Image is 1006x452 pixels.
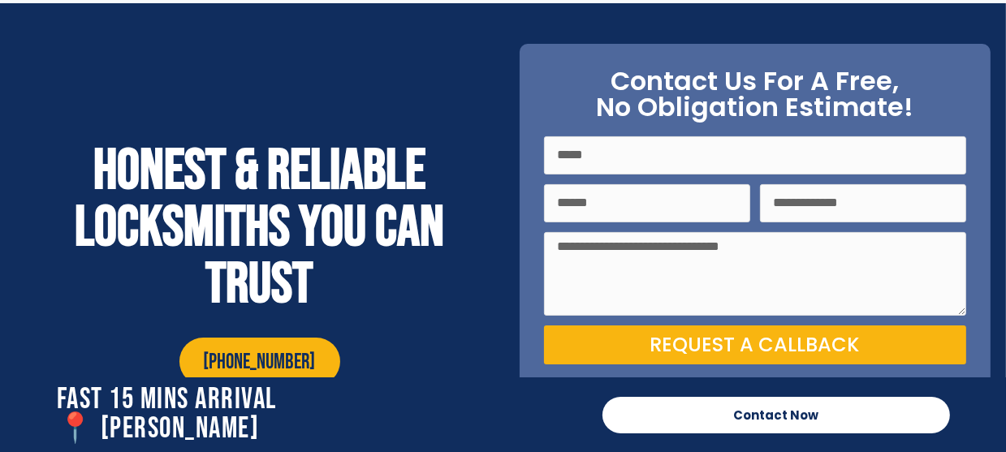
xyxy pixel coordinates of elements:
a: [PHONE_NUMBER] [179,338,340,385]
h2: Fast 15 Mins Arrival 📍 [PERSON_NAME] [57,385,586,444]
span: Contact Now [733,409,818,421]
h2: Honest & reliable locksmiths you can trust [24,143,495,313]
span: [PHONE_NUMBER] [204,350,316,376]
a: Contact Now [602,397,950,433]
form: On Point Locksmith Victoria Form [544,136,966,375]
h2: Contact Us For A Free, No Obligation Estimate! [544,68,966,120]
button: Request a Callback [544,325,966,364]
span: Request a Callback [650,335,860,355]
